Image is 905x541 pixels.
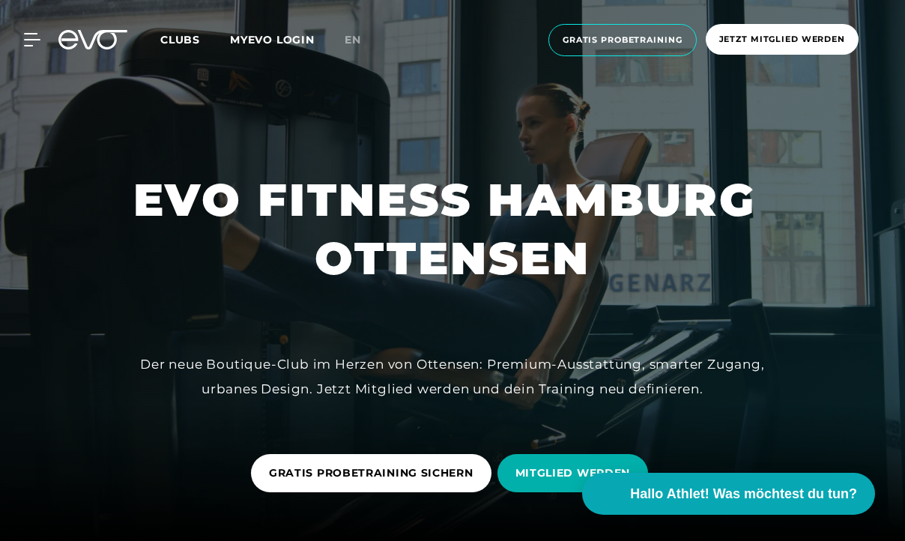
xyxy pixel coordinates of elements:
[251,443,497,504] a: GRATIS PROBETRAINING SICHERN
[230,33,315,46] a: MYEVO LOGIN
[719,33,845,46] span: Jetzt Mitglied werden
[563,34,682,46] span: Gratis Probetraining
[160,32,230,46] a: Clubs
[345,31,379,49] a: en
[701,24,863,56] a: Jetzt Mitglied werden
[497,443,655,504] a: MITGLIED WERDEN
[582,473,875,515] button: Hallo Athlet! Was möchtest du tun?
[345,33,361,46] span: en
[160,33,200,46] span: Clubs
[269,465,473,481] span: GRATIS PROBETRAINING SICHERN
[515,465,631,481] span: MITGLIED WERDEN
[115,352,790,401] div: Der neue Boutique-Club im Herzen von Ottensen: Premium-Ausstattung, smarter Zugang, urbanes Desig...
[630,484,857,504] span: Hallo Athlet! Was möchtest du tun?
[544,24,701,56] a: Gratis Probetraining
[133,171,772,288] h1: EVO FITNESS HAMBURG OTTENSEN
